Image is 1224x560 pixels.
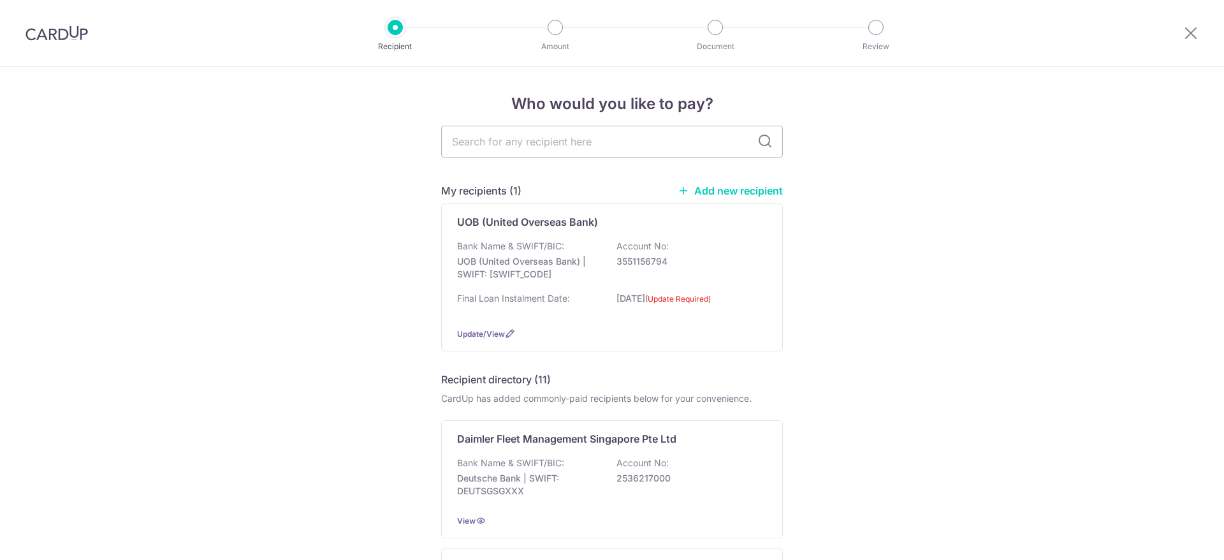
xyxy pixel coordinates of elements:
[616,240,669,253] p: Account No:
[678,184,783,197] a: Add new recipient
[441,92,783,115] h4: Who would you like to pay?
[457,240,564,253] p: Bank Name & SWIFT/BIC:
[441,126,783,158] input: Search for any recipient here
[348,40,442,53] p: Recipient
[457,472,600,497] p: Deutsche Bank | SWIFT: DEUTSGSGXXX
[457,255,600,281] p: UOB (United Overseas Bank) | SWIFT: [SWIFT_CODE]
[457,431,676,446] p: Daimler Fleet Management Singapore Pte Ltd
[616,255,759,268] p: 3551156794
[25,26,88,41] img: CardUp
[441,372,551,387] h5: Recipient directory (11)
[441,183,521,198] h5: My recipients (1)
[645,293,711,306] label: (Update Required)
[668,40,762,53] p: Document
[829,40,923,53] p: Review
[616,472,759,485] p: 2536217000
[441,392,783,405] div: CardUp has added commonly-paid recipients below for your convenience.
[508,40,602,53] p: Amount
[457,214,598,230] p: UOB (United Overseas Bank)
[616,292,759,313] p: [DATE]
[457,329,505,339] a: Update/View
[616,457,669,469] p: Account No:
[457,516,476,526] a: View
[457,292,570,305] p: Final Loan Instalment Date:
[457,457,564,469] p: Bank Name & SWIFT/BIC:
